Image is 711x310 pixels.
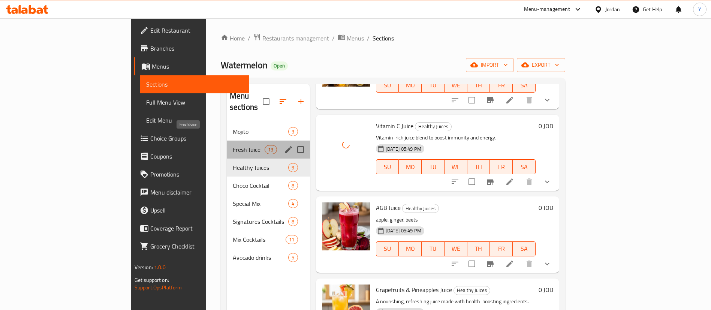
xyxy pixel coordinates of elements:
[150,134,244,143] span: Choice Groups
[520,91,538,109] button: delete
[146,98,244,107] span: Full Menu View
[233,163,289,172] span: Healthy Juices
[140,93,250,111] a: Full Menu View
[481,173,499,191] button: Branch-specific-item
[470,162,487,172] span: TH
[134,147,250,165] a: Coupons
[448,243,464,254] span: WE
[135,262,153,272] span: Version:
[448,80,464,91] span: WE
[454,286,490,295] div: Healthy Juices
[150,152,244,161] span: Coupons
[466,58,514,72] button: import
[517,58,565,72] button: export
[227,177,310,195] div: Choco Cocktail8
[543,96,552,105] svg: Show Choices
[538,173,556,191] button: show more
[227,141,310,159] div: Fresh Juice13edit
[520,173,538,191] button: delete
[505,259,514,268] a: Edit menu item
[490,241,513,256] button: FR
[233,235,286,244] span: Mix Cocktails
[253,33,329,43] a: Restaurants management
[150,188,244,197] span: Menu disclaimer
[379,162,396,172] span: SU
[227,213,310,231] div: Signatures Cocktails8
[513,241,536,256] button: SA
[140,111,250,129] a: Edit Menu
[467,241,490,256] button: TH
[383,145,424,153] span: [DATE] 05:49 PM
[523,60,559,70] span: export
[221,33,565,43] nav: breadcrumb
[446,91,464,109] button: sort-choices
[227,231,310,249] div: Mix Cocktails11
[493,80,510,91] span: FR
[376,297,536,306] p: A nourishing, refreshing juice made with health-boosting ingredients.
[221,57,268,73] span: Watermelon
[445,241,467,256] button: WE
[150,242,244,251] span: Grocery Checklist
[505,96,514,105] a: Edit menu item
[322,202,370,250] img: AGB Juice
[283,144,294,155] button: edit
[233,253,289,262] span: Avocado drinks
[464,92,480,108] span: Select to update
[227,195,310,213] div: Special Mix4
[227,123,310,141] div: Mojito3
[464,256,480,272] span: Select to update
[134,39,250,57] a: Branches
[543,177,552,186] svg: Show Choices
[150,44,244,53] span: Branches
[379,243,396,254] span: SU
[376,202,401,213] span: AGB Juice
[425,243,442,254] span: TU
[516,80,533,91] span: SA
[262,34,329,43] span: Restaurants management
[135,275,169,285] span: Get support on:
[152,62,244,71] span: Menus
[376,241,399,256] button: SU
[150,26,244,35] span: Edit Restaurant
[383,227,424,234] span: [DATE] 05:49 PM
[520,255,538,273] button: delete
[446,173,464,191] button: sort-choices
[146,80,244,89] span: Sections
[490,159,513,174] button: FR
[134,21,250,39] a: Edit Restaurant
[134,183,250,201] a: Menu disclaimer
[289,200,297,207] span: 4
[233,217,289,226] span: Signatures Cocktails
[493,243,510,254] span: FR
[233,145,265,154] span: Fresh Juice
[288,163,298,172] div: items
[493,162,510,172] span: FR
[289,164,297,171] span: 9
[338,33,364,43] a: Menus
[233,127,289,136] span: Mojito
[543,259,552,268] svg: Show Choices
[289,182,297,189] span: 8
[399,241,422,256] button: MO
[227,159,310,177] div: Healthy Juices9
[422,78,445,93] button: TU
[379,80,396,91] span: SU
[233,199,289,208] span: Special Mix
[399,78,422,93] button: MO
[513,159,536,174] button: SA
[467,78,490,93] button: TH
[376,284,452,295] span: Grapefruits & Pineapples Juice
[516,243,533,254] span: SA
[373,34,394,43] span: Sections
[516,162,533,172] span: SA
[467,159,490,174] button: TH
[367,34,370,43] li: /
[154,262,166,272] span: 1.0.0
[470,243,487,254] span: TH
[445,159,467,174] button: WE
[446,255,464,273] button: sort-choices
[150,224,244,233] span: Coverage Report
[538,91,556,109] button: show more
[524,5,570,14] div: Menu-management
